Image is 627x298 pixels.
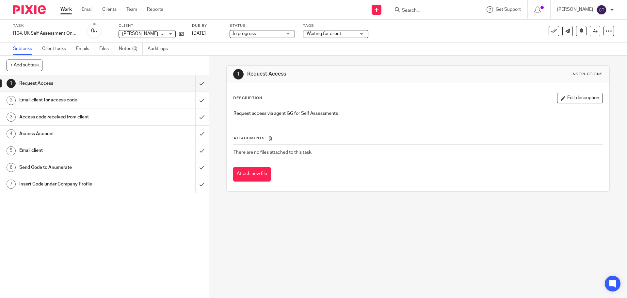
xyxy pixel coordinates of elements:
[19,79,132,88] h1: Request Access
[192,23,221,28] label: Due by
[13,23,78,28] label: Task
[233,136,265,140] span: Attachments
[119,43,143,55] a: Notes (0)
[126,6,137,13] a: Team
[19,129,132,139] h1: Access Account
[7,163,16,172] div: 6
[147,6,163,13] a: Reports
[7,60,42,71] button: + Add subtask
[60,6,72,13] a: Work
[82,6,92,13] a: Email
[7,113,16,122] div: 3
[230,23,295,28] label: Status
[557,6,593,13] p: [PERSON_NAME]
[19,179,132,189] h1: Insert Code under Company Profile
[496,7,521,12] span: Get Support
[233,69,244,79] div: 1
[307,31,341,36] span: Waiting for client
[42,43,71,55] a: Client tasks
[7,146,16,155] div: 5
[102,6,117,13] a: Clients
[94,29,98,33] small: /7
[13,43,37,55] a: Subtasks
[122,31,181,36] span: [PERSON_NAME] - GUK2511
[557,93,603,103] button: Edit description
[119,23,184,28] label: Client
[7,96,16,105] div: 2
[7,180,16,189] div: 7
[19,95,132,105] h1: Email client for access code
[233,167,271,182] button: Attach new file
[13,5,46,14] img: Pixie
[19,163,132,172] h1: Send Code to Anumerate
[192,31,206,36] span: [DATE]
[401,8,460,14] input: Search
[99,43,114,55] a: Files
[13,30,78,37] div: I104. UK Self Assessment Onboarding: Government Gateway Access
[233,31,256,36] span: In progress
[233,96,262,101] p: Description
[19,112,132,122] h1: Access code received from client
[247,71,432,78] h1: Request Access
[7,129,16,138] div: 4
[19,146,132,155] h1: Email client
[233,150,312,155] span: There are no files attached to this task.
[596,5,607,15] img: svg%3E
[7,79,16,88] div: 1
[233,110,602,117] p: Request access via agent GG for Self Assessments
[76,43,94,55] a: Emails
[303,23,368,28] label: Tags
[91,27,98,35] div: 0
[148,43,173,55] a: Audit logs
[571,72,603,77] div: Instructions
